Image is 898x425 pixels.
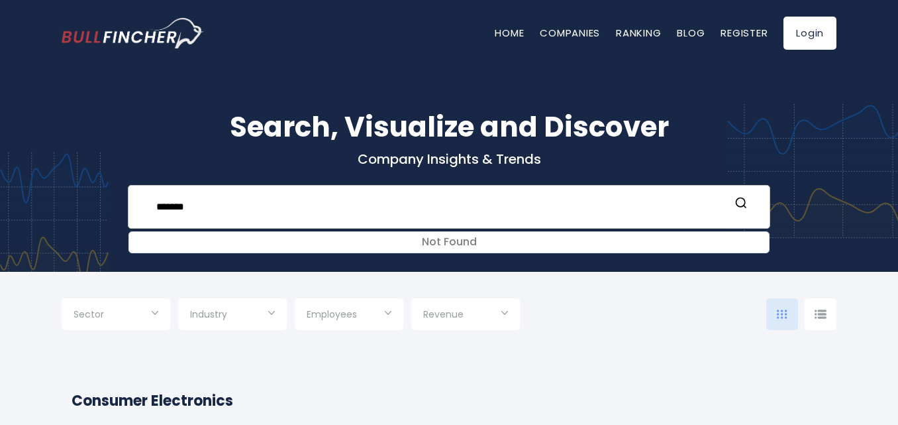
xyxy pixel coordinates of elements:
[190,304,275,328] input: Selection
[815,310,826,319] img: icon-comp-list-view.svg
[62,151,836,168] p: Company Insights & Trends
[62,18,204,48] img: bullfincher logo
[495,26,524,40] a: Home
[62,18,204,48] a: Go to homepage
[616,26,661,40] a: Ranking
[423,308,464,320] span: Revenue
[721,26,768,40] a: Register
[777,310,787,319] img: icon-comp-grid.svg
[129,232,769,253] div: Not Found
[190,308,227,320] span: Industry
[307,308,357,320] span: Employees
[307,304,391,328] input: Selection
[62,106,836,148] h1: Search, Visualize and Discover
[677,26,705,40] a: Blog
[74,304,158,328] input: Selection
[732,196,750,213] button: Search
[540,26,600,40] a: Companies
[72,390,826,412] h2: Consumer Electronics
[423,304,508,328] input: Selection
[783,17,836,50] a: Login
[74,308,104,320] span: Sector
